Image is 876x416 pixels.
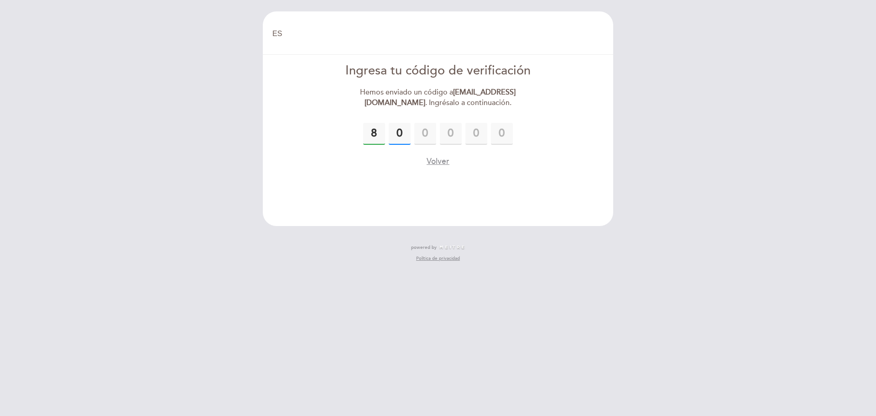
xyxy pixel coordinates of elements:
[440,123,462,145] input: 0
[439,245,465,250] img: MEITRE
[414,123,436,145] input: 0
[365,88,516,107] strong: [EMAIL_ADDRESS][DOMAIN_NAME]
[427,156,449,167] button: Volver
[334,62,543,80] div: Ingresa tu código de verificación
[416,255,460,262] a: Política de privacidad
[389,123,411,145] input: 0
[491,123,513,145] input: 0
[411,244,465,251] a: powered by
[363,123,385,145] input: 0
[465,123,487,145] input: 0
[334,87,543,108] div: Hemos enviado un código a . Ingrésalo a continuación.
[411,244,437,251] span: powered by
